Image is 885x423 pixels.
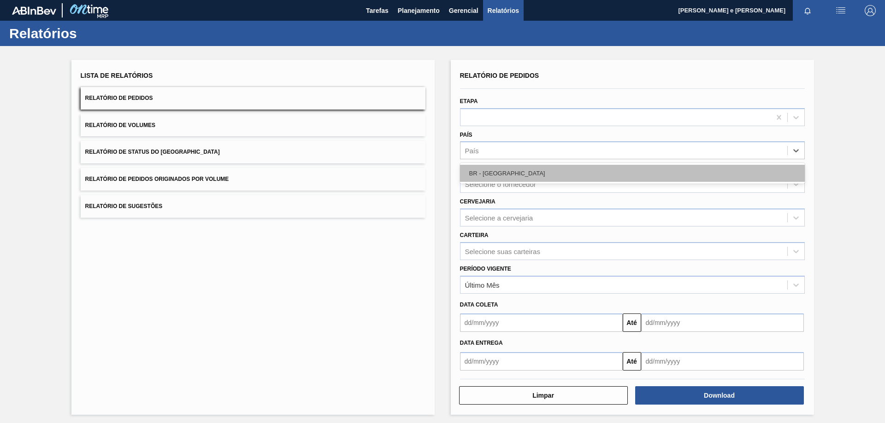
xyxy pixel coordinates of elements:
img: Logout [865,5,876,16]
button: Notificações [793,4,822,17]
span: Relatórios [488,5,519,16]
button: Até [623,352,641,371]
button: Até [623,313,641,332]
span: Relatório de Pedidos [460,72,539,79]
span: Gerencial [449,5,478,16]
button: Download [635,386,804,405]
input: dd/mm/yyyy [460,313,623,332]
img: TNhmsLtSVTkK8tSr43FrP2fwEKptu5GPRR3wAAAABJRU5ErkJggg== [12,6,56,15]
h1: Relatórios [9,28,173,39]
span: Relatório de Volumes [85,122,155,128]
button: Relatório de Sugestões [81,195,425,218]
div: Selecione a cervejaria [465,214,533,221]
span: Lista de Relatórios [81,72,153,79]
img: userActions [835,5,846,16]
button: Relatório de Volumes [81,114,425,137]
span: Tarefas [366,5,389,16]
label: País [460,132,472,138]
div: Último Mês [465,281,500,289]
label: Cervejaria [460,198,496,205]
label: Etapa [460,98,478,104]
span: Planejamento [398,5,440,16]
span: Relatório de Status do [GEOGRAPHIC_DATA] [85,149,220,155]
button: Relatório de Pedidos [81,87,425,110]
span: Relatório de Pedidos [85,95,153,101]
div: BR - [GEOGRAPHIC_DATA] [460,165,805,182]
span: Data coleta [460,301,498,308]
div: Selecione suas carteiras [465,247,540,255]
button: Relatório de Status do [GEOGRAPHIC_DATA] [81,141,425,163]
span: Data entrega [460,340,503,346]
label: Período Vigente [460,266,511,272]
div: Selecione o fornecedor [465,180,536,188]
input: dd/mm/yyyy [641,313,804,332]
div: País [465,147,479,155]
span: Relatório de Sugestões [85,203,163,209]
input: dd/mm/yyyy [460,352,623,371]
span: Relatório de Pedidos Originados por Volume [85,176,229,182]
button: Relatório de Pedidos Originados por Volume [81,168,425,191]
button: Limpar [459,386,628,405]
input: dd/mm/yyyy [641,352,804,371]
label: Carteira [460,232,489,238]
